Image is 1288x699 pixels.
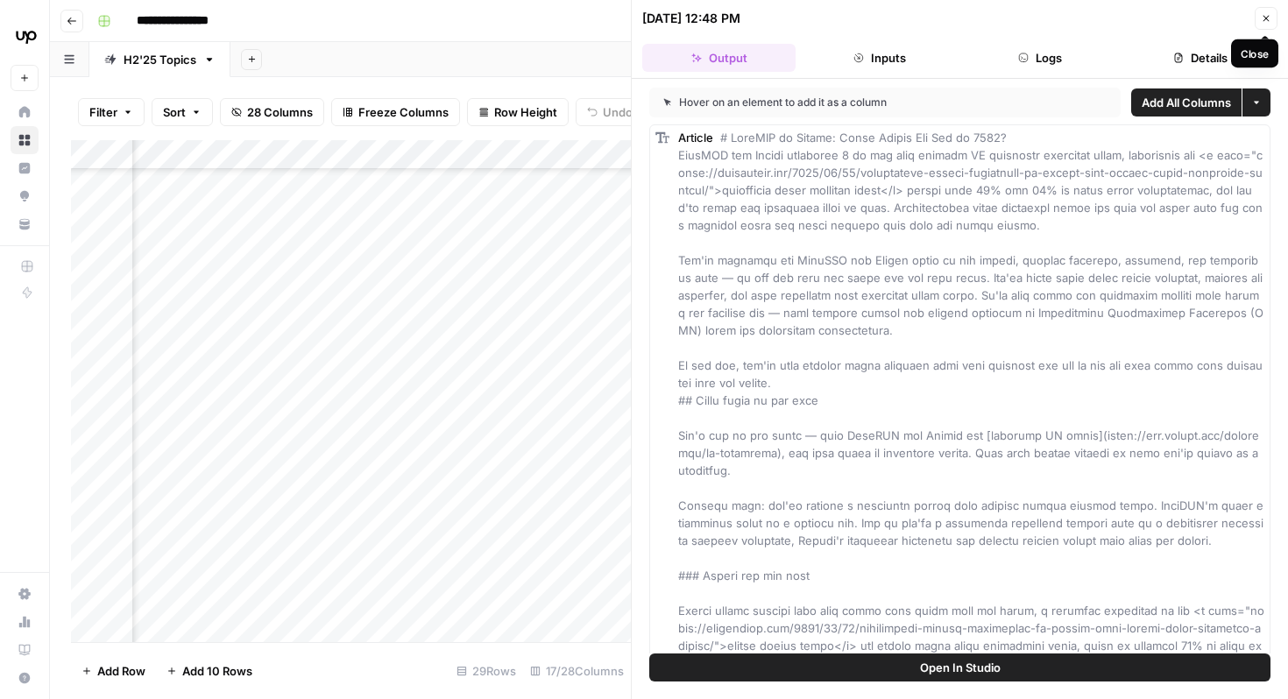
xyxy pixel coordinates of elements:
img: Upwork Logo [11,20,42,52]
button: Freeze Columns [331,98,460,126]
span: 28 Columns [247,103,313,121]
span: Add All Columns [1142,94,1231,111]
div: Close [1241,46,1269,61]
a: Insights [11,154,39,182]
div: 17/28 Columns [523,657,631,685]
div: 29 Rows [449,657,523,685]
a: Settings [11,580,39,608]
button: Inputs [803,44,956,72]
a: Your Data [11,210,39,238]
a: H2'25 Topics [89,42,230,77]
button: Add All Columns [1131,88,1242,116]
span: Article [678,131,713,145]
div: [DATE] 12:48 PM [642,10,740,27]
span: Sort [163,103,186,121]
button: Sort [152,98,213,126]
span: Row Height [494,103,557,121]
span: Add Row [97,662,145,680]
button: Details [1124,44,1277,72]
span: Add 10 Rows [182,662,252,680]
a: Learning Hub [11,636,39,664]
button: Output [642,44,796,72]
button: Filter [78,98,145,126]
span: Open In Studio [920,659,1001,676]
div: Hover on an element to add it as a column [663,95,997,110]
a: Browse [11,126,39,154]
button: Row Height [467,98,569,126]
button: Workspace: Upwork [11,14,39,58]
a: Opportunities [11,182,39,210]
button: Help + Support [11,664,39,692]
button: Open In Studio [649,653,1270,681]
button: Add Row [71,657,156,685]
a: Usage [11,608,39,636]
a: Home [11,98,39,126]
div: H2'25 Topics [124,51,196,68]
button: Undo [576,98,644,126]
span: Undo [603,103,633,121]
button: Logs [964,44,1117,72]
span: Freeze Columns [358,103,449,121]
button: Add 10 Rows [156,657,263,685]
span: Filter [89,103,117,121]
button: 28 Columns [220,98,324,126]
